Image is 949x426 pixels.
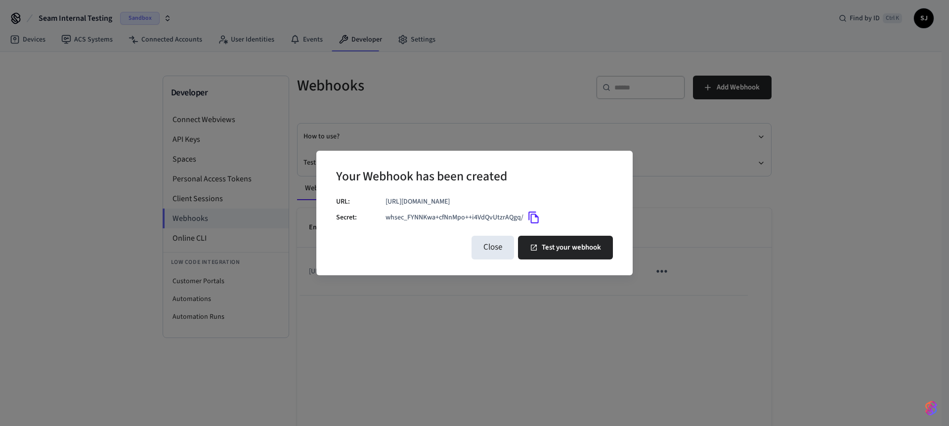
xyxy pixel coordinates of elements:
img: SeamLogoGradient.69752ec5.svg [925,400,937,416]
button: Close [472,236,514,259]
p: URL: [336,197,386,207]
button: Copy [523,207,544,228]
p: Secret: [336,213,386,223]
h2: Your Webhook has been created [336,163,507,193]
p: [URL][DOMAIN_NAME] [386,197,613,207]
button: Test your webhook [518,236,613,259]
p: whsec_FYNNKwa+cfNnMpo++i4VdQvUtzrAQgq/ [386,213,523,223]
